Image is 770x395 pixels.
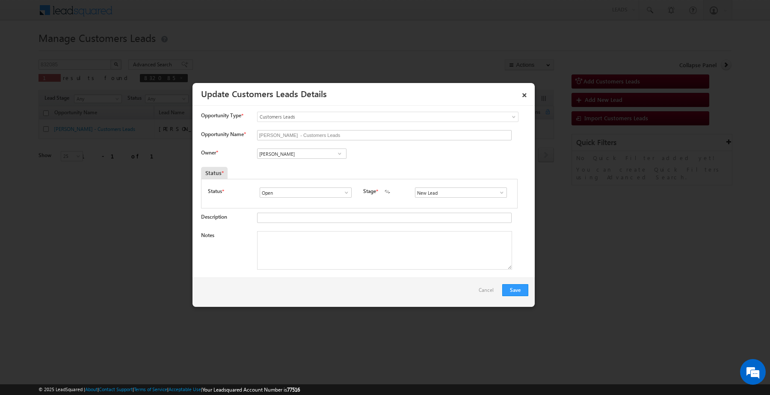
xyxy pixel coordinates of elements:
a: Update Customers Leads Details [201,87,327,99]
em: Start Chat [116,264,155,275]
label: Stage [363,187,376,195]
div: Status [201,167,228,179]
span: Your Leadsquared Account Number is [202,386,300,393]
input: Type to Search [415,187,507,198]
a: × [517,86,532,101]
label: Description [201,214,227,220]
label: Notes [201,232,214,238]
label: Status [208,187,222,195]
a: Cancel [479,284,498,300]
a: Acceptable Use [169,386,201,392]
label: Opportunity Name [201,131,246,137]
div: Chat with us now [44,45,144,56]
input: Type to Search [260,187,352,198]
span: Customers Leads [258,113,483,121]
span: 77516 [287,386,300,393]
a: Terms of Service [134,386,167,392]
a: Contact Support [99,386,133,392]
label: Owner [201,149,218,156]
textarea: Type your message and hit 'Enter' [11,79,156,256]
button: Save [502,284,528,296]
a: Show All Items [494,188,505,197]
span: Opportunity Type [201,112,241,119]
a: About [85,386,98,392]
div: Minimize live chat window [140,4,161,25]
span: © 2025 LeadSquared | | | | | [38,386,300,394]
a: Customers Leads [257,112,518,122]
a: Show All Items [339,188,349,197]
a: Show All Items [334,149,345,158]
img: d_60004797649_company_0_60004797649 [15,45,36,56]
input: Type to Search [257,148,346,159]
